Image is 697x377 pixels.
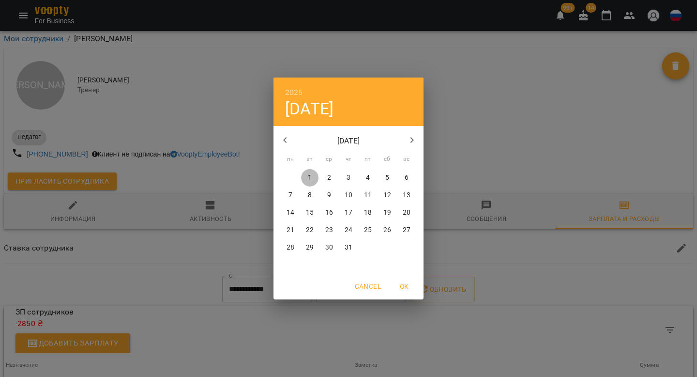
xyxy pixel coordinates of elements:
span: ср [320,155,338,164]
p: 24 [345,225,352,235]
button: 20 [398,204,415,221]
button: 15 [301,204,318,221]
button: 30 [320,239,338,256]
button: [DATE] [285,99,333,118]
button: 24 [340,221,357,239]
button: 17 [340,204,357,221]
button: 28 [282,239,299,256]
button: 18 [359,204,377,221]
button: 2025 [285,86,303,99]
p: 30 [325,243,333,252]
p: [DATE] [297,135,401,147]
span: Cancel [355,281,381,292]
button: 31 [340,239,357,256]
button: 19 [379,204,396,221]
p: 2 [327,173,331,183]
button: 14 [282,204,299,221]
button: 29 [301,239,318,256]
p: 22 [306,225,314,235]
button: 13 [398,187,415,204]
p: 18 [364,208,372,218]
button: 16 [320,204,338,221]
span: пт [359,155,377,164]
p: 27 [403,225,410,235]
p: 4 [366,173,370,183]
p: 5 [385,173,389,183]
button: 8 [301,187,318,204]
button: 7 [282,187,299,204]
button: 12 [379,187,396,204]
p: 26 [383,225,391,235]
p: 11 [364,190,372,200]
button: 6 [398,169,415,187]
p: 15 [306,208,314,218]
p: 23 [325,225,333,235]
p: 14 [287,208,294,218]
p: 8 [308,190,312,200]
button: 10 [340,187,357,204]
button: 1 [301,169,318,187]
button: 5 [379,169,396,187]
span: вс [398,155,415,164]
p: 17 [345,208,352,218]
p: 1 [308,173,312,183]
span: пн [282,155,299,164]
button: 25 [359,221,377,239]
p: 20 [403,208,410,218]
span: сб [379,155,396,164]
button: 11 [359,187,377,204]
p: 6 [405,173,409,183]
p: 12 [383,190,391,200]
button: 23 [320,221,338,239]
span: OK [393,281,416,292]
button: 4 [359,169,377,187]
p: 7 [288,190,292,200]
button: 26 [379,221,396,239]
button: 21 [282,221,299,239]
button: 27 [398,221,415,239]
p: 10 [345,190,352,200]
p: 21 [287,225,294,235]
p: 13 [403,190,410,200]
p: 19 [383,208,391,218]
button: OK [389,278,420,295]
button: 9 [320,187,338,204]
p: 9 [327,190,331,200]
button: 22 [301,221,318,239]
p: 31 [345,243,352,252]
button: Cancel [351,278,385,295]
p: 28 [287,243,294,252]
span: вт [301,155,318,164]
p: 29 [306,243,314,252]
span: чт [340,155,357,164]
button: 3 [340,169,357,187]
p: 3 [347,173,350,183]
p: 16 [325,208,333,218]
button: 2 [320,169,338,187]
p: 25 [364,225,372,235]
